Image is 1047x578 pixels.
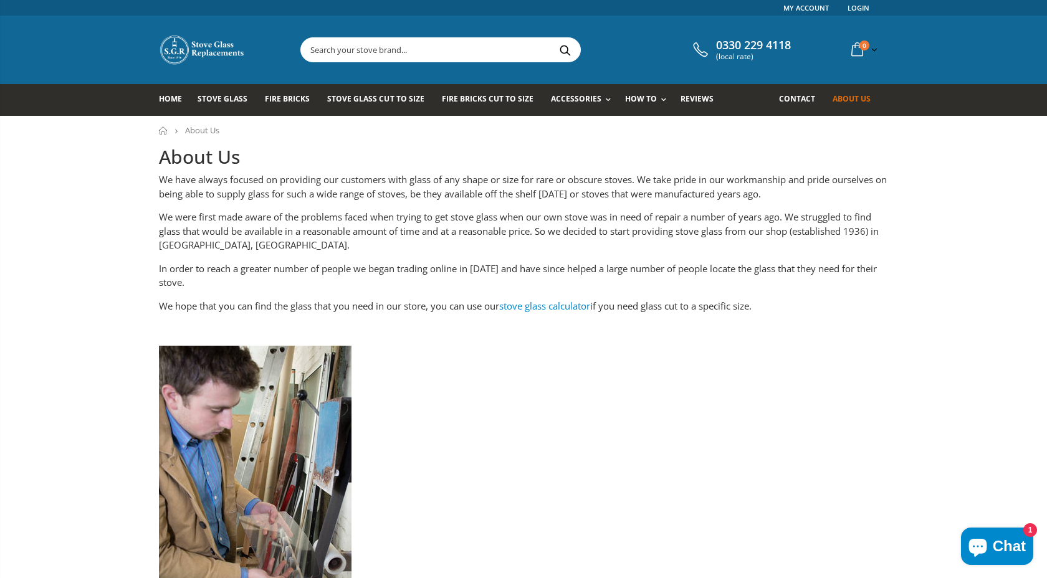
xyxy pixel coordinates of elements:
[625,84,672,116] a: How To
[159,262,888,290] p: In order to reach a greater number of people we began trading online in [DATE] and have since hel...
[833,93,871,104] span: About us
[681,84,723,116] a: Reviews
[499,300,590,312] a: stove glass calculator
[159,34,246,65] img: Stove Glass Replacement
[716,52,791,61] span: (local rate)
[301,38,720,62] input: Search your stove brand...
[159,144,888,170] h1: About Us
[681,93,714,104] span: Reviews
[551,84,617,116] a: Accessories
[198,84,257,116] a: Stove Glass
[551,38,579,62] button: Search
[690,39,791,61] a: 0330 229 4118 (local rate)
[442,84,543,116] a: Fire Bricks Cut To Size
[327,93,424,104] span: Stove Glass Cut To Size
[957,528,1037,568] inbox-online-store-chat: Shopify online store chat
[327,84,433,116] a: Stove Glass Cut To Size
[833,84,880,116] a: About us
[198,93,247,104] span: Stove Glass
[159,210,888,252] p: We were first made aware of the problems faced when trying to get stove glass when our own stove ...
[265,84,319,116] a: Fire Bricks
[859,40,869,50] span: 0
[159,173,888,201] p: We have always focused on providing our customers with glass of any shape or size for rare or obs...
[159,299,888,313] p: We hope that you can find the glass that you need in our store, you can use our if you need glass...
[442,93,533,104] span: Fire Bricks Cut To Size
[551,93,601,104] span: Accessories
[846,37,880,62] a: 0
[159,93,182,104] span: Home
[159,84,191,116] a: Home
[159,126,168,135] a: Home
[185,125,219,136] span: About Us
[625,93,657,104] span: How To
[779,84,825,116] a: Contact
[265,93,310,104] span: Fire Bricks
[779,93,815,104] span: Contact
[716,39,791,52] span: 0330 229 4118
